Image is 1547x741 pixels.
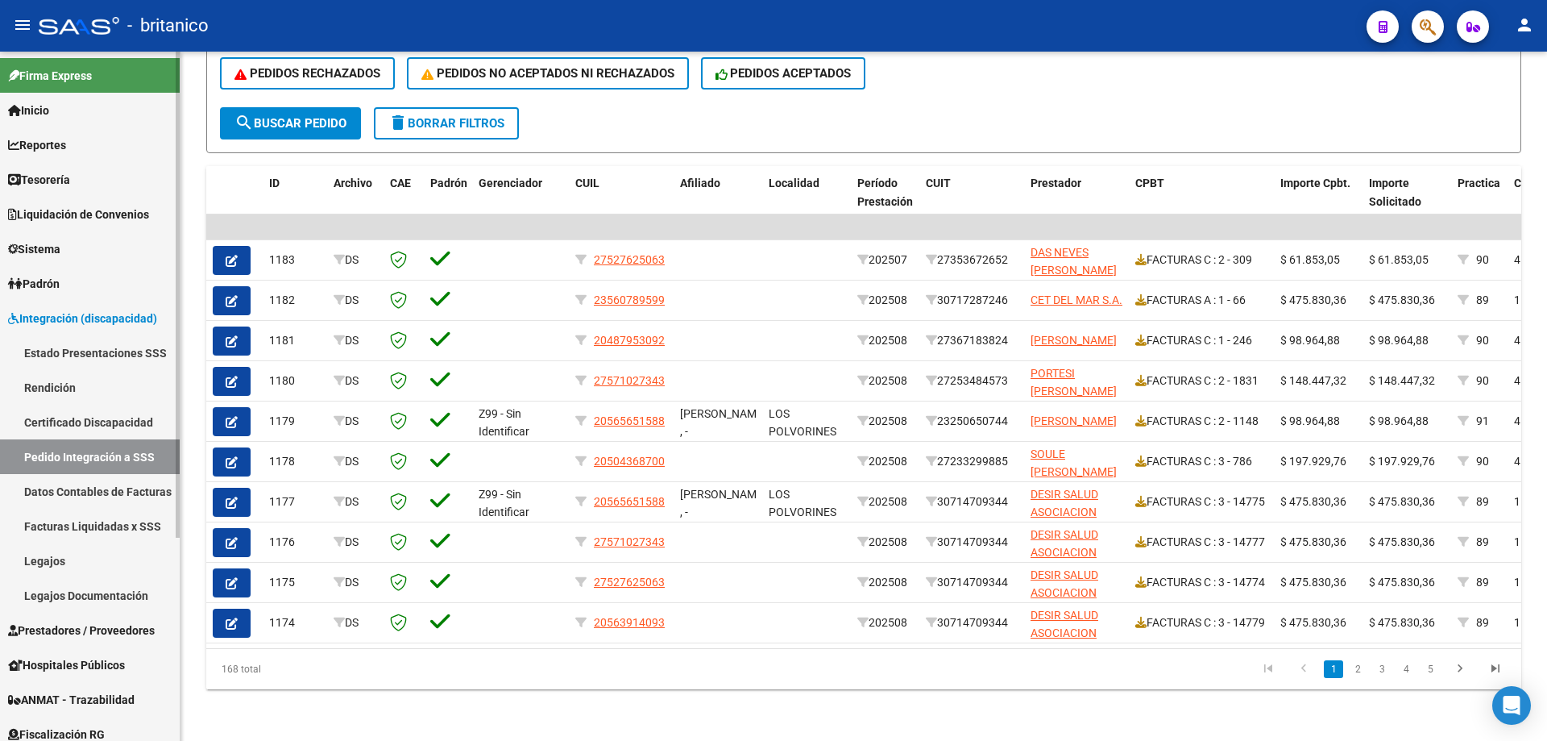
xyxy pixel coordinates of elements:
[857,372,913,390] div: 202508
[1514,374,1520,387] span: 4
[857,331,913,350] div: 202508
[594,495,665,508] span: 20565651588
[1476,616,1489,629] span: 89
[1369,253,1429,266] span: $ 61.853,05
[769,177,819,189] span: Localidad
[1394,656,1418,683] li: page 4
[1476,293,1489,306] span: 89
[680,177,720,189] span: Afiliado
[334,412,377,431] div: DS
[1514,495,1520,508] span: 1
[1346,656,1370,683] li: page 2
[8,102,49,119] span: Inicio
[575,177,599,189] span: CUIL
[1280,334,1340,347] span: $ 98.964,88
[1369,414,1429,427] span: $ 98.964,88
[234,113,254,132] mat-icon: search
[674,166,762,237] datatable-header-cell: Afiliado
[1135,177,1164,189] span: CPBT
[1451,166,1508,237] datatable-header-cell: Practica
[421,66,674,81] span: PEDIDOS NO ACEPTADOS NI RECHAZADOS
[269,291,321,310] div: 1182
[1280,253,1340,266] span: $ 61.853,05
[1369,576,1435,589] span: $ 475.830,36
[430,177,467,189] span: Padrón
[424,166,472,237] datatable-header-cell: Padrón
[1480,660,1511,678] a: go to last page
[334,372,377,390] div: DS
[269,177,280,189] span: ID
[1476,535,1489,548] span: 89
[8,310,157,327] span: Integración (discapacidad)
[926,614,1018,632] div: 30714709344
[206,649,467,689] div: 168 total
[1348,660,1367,678] a: 2
[269,331,321,350] div: 1181
[926,573,1018,592] div: 30714709344
[1280,177,1350,189] span: Importe Cpbt.
[1514,334,1520,347] span: 4
[1031,488,1098,538] span: DESIR SALUD ASOCIACION CIVIL
[1321,656,1346,683] li: page 1
[327,166,384,237] datatable-header-cell: Archivo
[1135,251,1267,269] div: FACTURAS C : 2 - 309
[594,334,665,347] span: 20487953092
[857,291,913,310] div: 202508
[269,372,321,390] div: 1180
[1135,331,1267,350] div: FACTURAS C : 1 - 246
[1274,166,1362,237] datatable-header-cell: Importe Cpbt.
[1370,656,1394,683] li: page 3
[1031,528,1098,578] span: DESIR SALUD ASOCIACION CIVIL
[1135,533,1267,552] div: FACTURAS C : 3 - 14777
[334,573,377,592] div: DS
[762,166,851,237] datatable-header-cell: Localidad
[13,15,32,35] mat-icon: menu
[269,412,321,431] div: 1179
[1514,535,1520,548] span: 1
[8,67,92,85] span: Firma Express
[594,455,665,468] span: 20504368700
[1369,455,1435,468] span: $ 197.929,76
[769,407,836,439] span: LOS POLVORINES
[1280,535,1346,548] span: $ 475.830,36
[269,533,321,552] div: 1176
[234,66,380,81] span: PEDIDOS RECHAZADOS
[234,116,346,131] span: Buscar Pedido
[594,576,665,589] span: 27527625063
[8,240,60,258] span: Sistema
[926,177,951,189] span: CUIT
[1280,293,1346,306] span: $ 475.830,36
[1514,455,1520,468] span: 4
[857,573,913,592] div: 202508
[1031,177,1081,189] span: Prestador
[1476,374,1489,387] span: 90
[8,136,66,154] span: Reportes
[926,291,1018,310] div: 30717287246
[926,372,1018,390] div: 27253484573
[1458,177,1500,189] span: Practica
[857,452,913,471] div: 202508
[857,533,913,552] div: 202508
[594,535,665,548] span: 27571027343
[390,177,411,189] span: CAE
[1031,367,1117,398] span: PORTESI [PERSON_NAME]
[269,493,321,511] div: 1177
[1476,495,1489,508] span: 89
[269,251,321,269] div: 1183
[334,533,377,552] div: DS
[1476,414,1489,427] span: 91
[334,251,377,269] div: DS
[479,488,529,519] span: Z99 - Sin Identificar
[1031,293,1122,306] span: CET DEL MAR S.A.
[1396,660,1416,678] a: 4
[269,573,321,592] div: 1175
[857,412,913,431] div: 202508
[1476,334,1489,347] span: 90
[269,452,321,471] div: 1178
[1369,374,1435,387] span: $ 148.447,32
[8,206,149,223] span: Liquidación de Convenios
[715,66,852,81] span: PEDIDOS ACEPTADOS
[334,452,377,471] div: DS
[1369,293,1435,306] span: $ 475.830,36
[1024,166,1129,237] datatable-header-cell: Prestador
